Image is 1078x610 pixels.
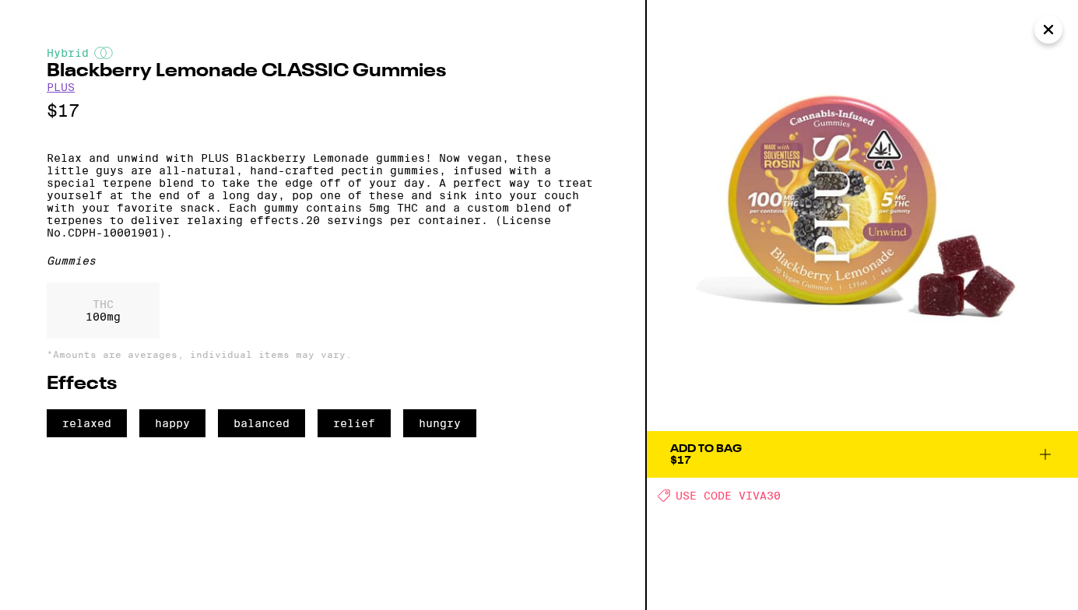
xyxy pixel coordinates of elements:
[94,47,113,59] img: hybridColor.svg
[647,431,1078,478] button: Add To Bag$17
[139,409,205,437] span: happy
[9,11,112,23] span: Hi. Need any help?
[47,62,599,81] h2: Blackberry Lemonade CLASSIC Gummies
[47,375,599,394] h2: Effects
[47,47,599,59] div: Hybrid
[670,454,691,466] span: $17
[47,81,75,93] a: PLUS
[47,282,160,338] div: 100 mg
[218,409,305,437] span: balanced
[47,101,599,121] p: $17
[676,489,781,502] span: USE CODE VIVA30
[47,152,599,239] p: Relax and unwind with PLUS Blackberry Lemonade gummies! Now vegan, these little guys are all-natu...
[47,254,599,267] div: Gummies
[86,298,121,310] p: THC
[1034,16,1062,44] button: Close
[47,349,599,359] p: *Amounts are averages, individual items may vary.
[318,409,391,437] span: relief
[670,443,742,454] div: Add To Bag
[403,409,476,437] span: hungry
[47,409,127,437] span: relaxed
